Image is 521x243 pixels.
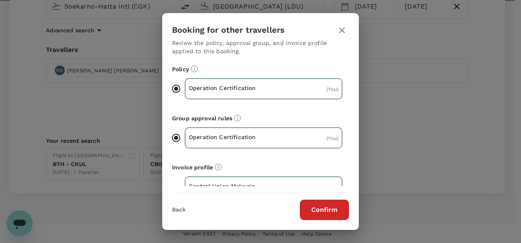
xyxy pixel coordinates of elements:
p: Policy [172,65,349,73]
p: Invoice profile [172,163,349,171]
span: ( You ) [326,86,338,92]
p: Review the policy, approval group, and invoice profile applied to this booking. [172,39,349,55]
button: Confirm [300,200,349,220]
button: Back [172,207,186,213]
p: Control Union Malaysia Sdn. Bhd. (MYR) [189,182,264,198]
svg: Default approvers or custom approval rules (if available) are based on the user group. [234,115,241,122]
svg: Booking restrictions are based on the selected travel policy. [191,65,198,72]
span: ( You ) [326,135,338,141]
p: Operation Certification [189,133,264,141]
p: Group approval rules [172,114,349,122]
p: Operation Certification [189,84,264,92]
svg: The payment currency and company information are based on the selected invoice profile. [215,164,222,171]
h3: Booking for other travellers [172,25,285,35]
